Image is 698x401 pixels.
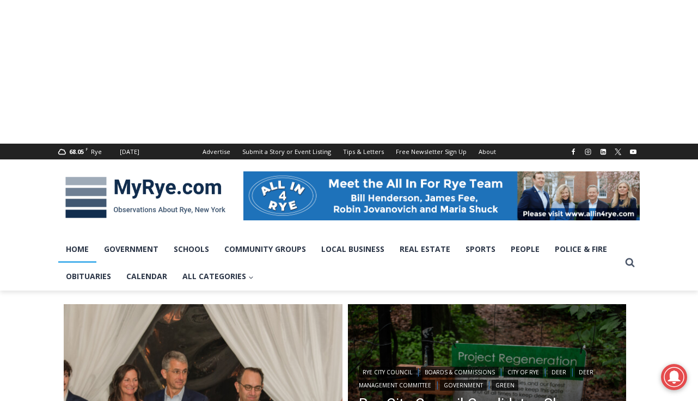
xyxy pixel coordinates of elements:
[458,236,503,263] a: Sports
[337,144,390,159] a: Tips & Letters
[58,169,232,226] img: MyRye.com
[473,144,502,159] a: About
[85,146,88,152] span: F
[96,236,166,263] a: Government
[217,236,314,263] a: Community Groups
[581,145,595,158] a: Instagram
[392,236,458,263] a: Real Estate
[182,270,254,282] span: All Categories
[120,147,139,157] div: [DATE]
[440,380,487,391] a: Government
[58,236,96,263] a: Home
[359,367,416,378] a: Rye City Council
[627,145,640,158] a: YouTube
[390,144,473,159] a: Free Newsletter Sign Up
[421,367,499,378] a: Boards & Commissions
[69,147,84,156] span: 68.05
[197,144,502,159] nav: Secondary Navigation
[611,145,624,158] a: X
[197,144,236,159] a: Advertise
[236,144,337,159] a: Submit a Story or Event Listing
[359,365,616,391] div: | | | | | |
[243,171,640,220] img: All in for Rye
[58,263,119,290] a: Obituaries
[567,145,580,158] a: Facebook
[314,236,392,263] a: Local Business
[166,236,217,263] a: Schools
[119,263,175,290] a: Calendar
[620,253,640,273] button: View Search Form
[504,367,543,378] a: City of Rye
[175,263,261,290] a: All Categories
[492,380,518,391] a: Green
[58,236,620,291] nav: Primary Navigation
[91,147,102,157] div: Rye
[548,367,570,378] a: Deer
[547,236,615,263] a: Police & Fire
[597,145,610,158] a: Linkedin
[503,236,547,263] a: People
